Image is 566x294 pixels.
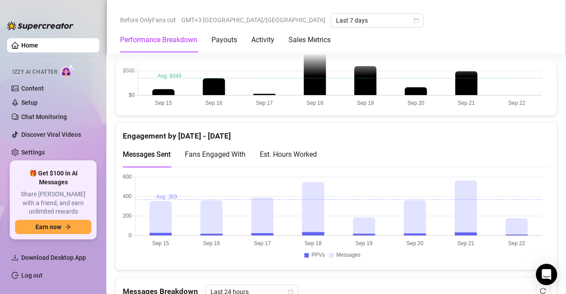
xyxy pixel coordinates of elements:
div: Sales Metrics [289,35,331,45]
span: Last 7 days [336,14,418,27]
span: Izzy AI Chatter [12,68,57,76]
span: Fans Engaged With [185,150,246,159]
img: logo-BBDzfeDw.svg [7,21,74,30]
button: Earn nowarrow-right [15,220,91,234]
span: reload [540,288,546,294]
a: Content [21,85,44,92]
a: Setup [21,99,38,106]
div: Performance Breakdown [120,35,197,45]
span: Before OnlyFans cut [120,13,176,27]
span: arrow-right [65,224,71,230]
a: Discover Viral Videos [21,131,81,138]
div: Open Intercom Messenger [536,264,557,285]
a: Chat Monitoring [21,113,67,120]
a: Settings [21,149,45,156]
div: Activity [251,35,274,45]
a: Log out [21,272,43,279]
span: Share [PERSON_NAME] with a friend, and earn unlimited rewards [15,190,91,216]
span: calendar [414,18,419,23]
span: download [12,254,19,261]
img: AI Chatter [61,64,74,77]
span: Messages Sent [123,150,171,159]
span: Earn now [35,223,61,230]
span: Download Desktop App [21,254,86,261]
span: GMT+3 [GEOGRAPHIC_DATA]/[GEOGRAPHIC_DATA] [181,13,325,27]
div: Engagement by [DATE] - [DATE] [123,123,550,142]
span: 🎁 Get $100 in AI Messages [15,169,91,187]
a: Home [21,42,38,49]
div: Est. Hours Worked [260,149,317,160]
div: Payouts [211,35,237,45]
